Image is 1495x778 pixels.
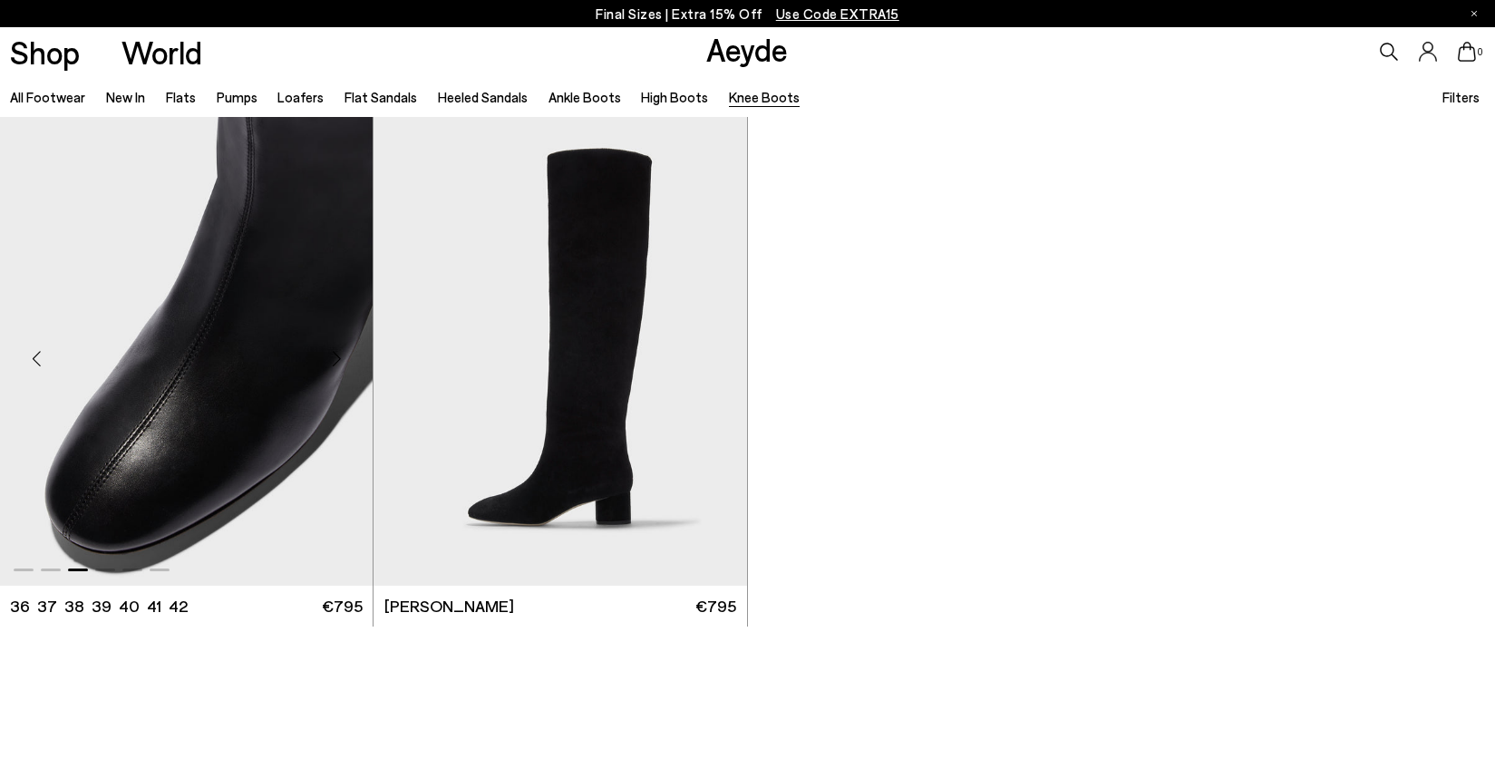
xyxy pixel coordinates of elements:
[169,595,188,618] li: 42
[596,3,899,25] p: Final Sizes | Extra 15% Off
[10,595,182,618] ul: variant
[373,117,745,586] img: Willa Leather Over-Knee Boots
[119,595,140,618] li: 40
[10,595,30,618] li: 36
[746,117,1119,586] div: 2 / 6
[776,5,899,22] span: Navigate to /collections/ss25-final-sizes
[374,586,746,627] a: [PERSON_NAME] €795
[374,117,746,586] div: 1 / 6
[92,595,112,618] li: 39
[374,117,746,586] img: Willa Suede Over-Knee Boots
[10,36,80,68] a: Shop
[166,89,196,105] a: Flats
[641,89,708,105] a: High Boots
[695,595,736,618] span: €795
[309,332,364,386] div: Next slide
[147,595,161,618] li: 41
[438,89,528,105] a: Heeled Sandals
[1458,42,1476,62] a: 0
[277,89,324,105] a: Loafers
[322,595,363,618] span: €795
[217,89,257,105] a: Pumps
[10,89,85,105] a: All Footwear
[106,89,145,105] a: New In
[548,89,621,105] a: Ankle Boots
[121,36,202,68] a: World
[373,117,745,586] div: 4 / 6
[374,117,746,586] a: 6 / 6 1 / 6 2 / 6 3 / 6 4 / 6 5 / 6 6 / 6 1 / 6 Next slide Previous slide
[746,117,1119,586] img: Willa Suede Over-Knee Boots
[64,595,84,618] li: 38
[706,30,788,68] a: Aeyde
[37,595,57,618] li: 37
[9,332,63,386] div: Previous slide
[1476,47,1485,57] span: 0
[1442,89,1480,105] span: Filters
[345,89,417,105] a: Flat Sandals
[384,595,514,618] span: [PERSON_NAME]
[729,89,800,105] a: Knee Boots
